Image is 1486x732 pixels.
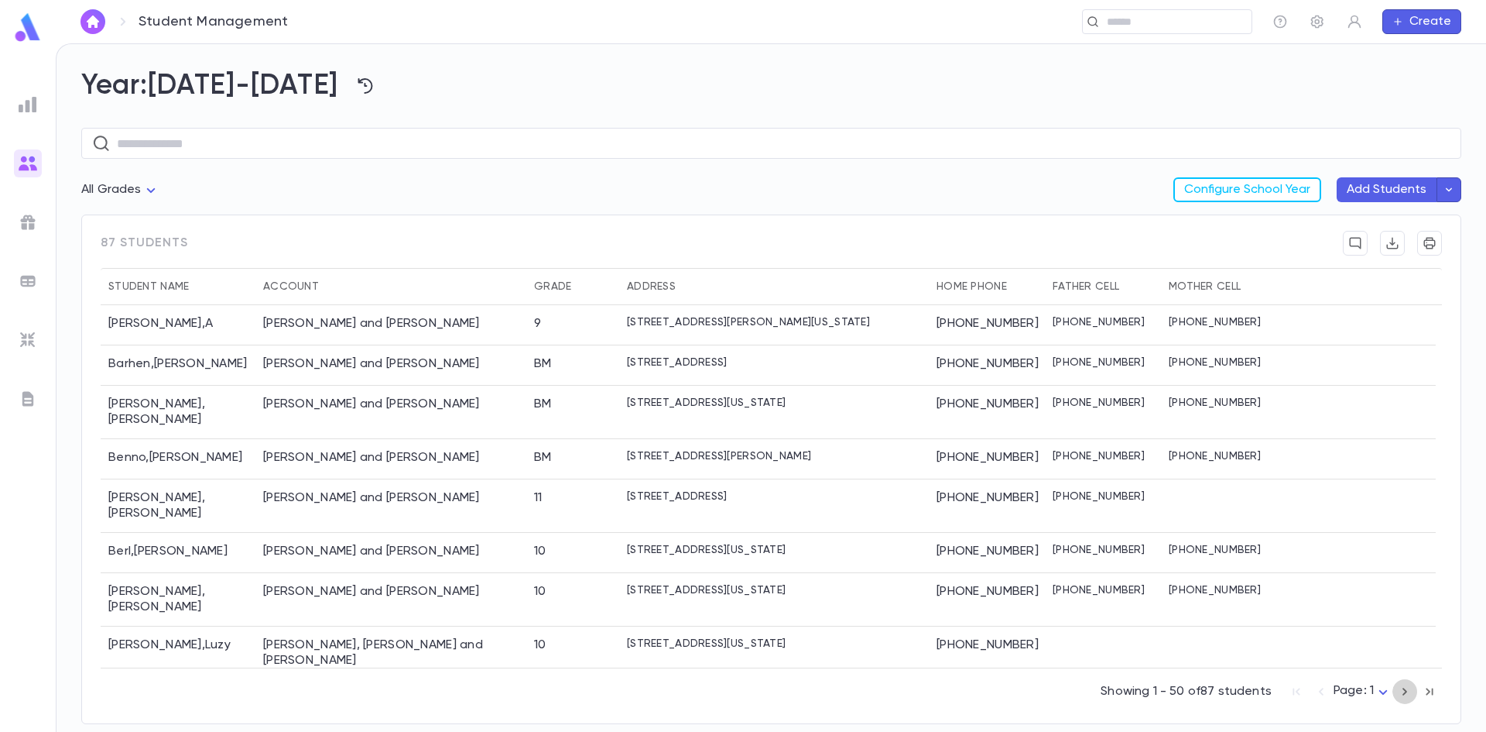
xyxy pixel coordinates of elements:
[1101,684,1272,699] p: Showing 1 - 50 of 87 students
[929,345,1045,386] div: [PHONE_NUMBER]
[1053,356,1145,369] p: [PHONE_NUMBER]
[534,450,552,466] div: BM
[101,439,255,479] div: Benno , [PERSON_NAME]
[101,268,255,305] div: Student Name
[627,637,786,650] p: [STREET_ADDRESS][US_STATE]
[929,386,1045,439] div: [PHONE_NUMBER]
[1334,679,1392,703] div: Page: 1
[19,331,37,349] img: imports_grey.530a8a0e642e233f2baf0ef88e8c9fcb.svg
[263,356,480,372] div: Barhen, Aviad and Hindy
[929,533,1045,573] div: [PHONE_NUMBER]
[1169,316,1261,328] p: [PHONE_NUMBER]
[526,268,619,305] div: Grade
[1053,544,1145,556] p: [PHONE_NUMBER]
[84,15,102,28] img: home_white.a664292cf8c1dea59945f0da9f25487c.svg
[263,637,519,668] div: Blumenthal, Avi and Ruchie
[619,268,929,305] div: Address
[929,305,1045,345] div: [PHONE_NUMBER]
[263,584,480,600] div: Bludman, Shmuel and Perel
[1045,268,1161,305] div: Father Cell
[19,213,37,232] img: campaigns_grey.99e729a5f7ee94e3726e6486bddda8f1.svg
[1053,584,1145,596] p: [PHONE_NUMBER]
[81,184,142,196] span: All Grades
[81,69,1461,103] h2: Year: [DATE]-[DATE]
[101,386,255,439] div: [PERSON_NAME] , [PERSON_NAME]
[101,235,188,251] span: 87 students
[929,573,1045,627] div: [PHONE_NUMBER]
[1382,9,1461,34] button: Create
[929,479,1045,533] div: [PHONE_NUMBER]
[1169,450,1261,462] p: [PHONE_NUMBER]
[1169,397,1261,409] p: [PHONE_NUMBER]
[627,490,727,503] p: [STREET_ADDRESS]
[1053,490,1145,503] p: [PHONE_NUMBER]
[263,490,480,506] div: Berkowitz, Nachman and Esther
[19,154,37,173] img: students_gradient.3b4df2a2b995ef5086a14d9e1675a5ee.svg
[534,397,552,412] div: BM
[1053,268,1119,305] div: Father Cell
[101,573,255,627] div: [PERSON_NAME] , [PERSON_NAME]
[627,544,786,556] p: [STREET_ADDRESS][US_STATE]
[1169,544,1261,556] p: [PHONE_NUMBER]
[1169,268,1241,305] div: Mother Cell
[108,268,189,305] div: Student Name
[12,12,43,43] img: logo
[627,450,811,462] p: [STREET_ADDRESS][PERSON_NAME]
[1337,177,1436,202] button: Add Students
[19,95,37,114] img: reports_grey.c525e4749d1bce6a11f5fe2a8de1b229.svg
[1161,268,1277,305] div: Mother Cell
[1169,584,1261,596] p: [PHONE_NUMBER]
[263,450,480,466] div: Benno, Shlomo and Yaffa
[139,13,288,30] p: Student Management
[929,627,1045,680] div: [PHONE_NUMBER]
[534,356,552,372] div: BM
[534,637,546,653] div: 10
[534,268,571,305] div: Grade
[1053,397,1145,409] p: [PHONE_NUMBER]
[627,584,786,596] p: [STREET_ADDRESS][US_STATE]
[81,175,160,205] div: All Grades
[627,356,727,369] p: [STREET_ADDRESS]
[1173,177,1321,202] button: Configure School Year
[929,268,1045,305] div: Home Phone
[101,533,255,573] div: Berl , [PERSON_NAME]
[101,627,255,680] div: [PERSON_NAME] , Luzy
[534,316,541,332] div: 9
[534,584,546,600] div: 10
[627,397,786,409] p: [STREET_ADDRESS][US_STATE]
[101,345,255,386] div: Barhen , [PERSON_NAME]
[19,272,37,290] img: batches_grey.339ca447c9d9533ef1741baa751efc33.svg
[263,268,319,305] div: Account
[627,268,676,305] div: Address
[1053,450,1145,462] p: [PHONE_NUMBER]
[1053,316,1145,328] p: [PHONE_NUMBER]
[1334,685,1374,697] span: Page: 1
[263,544,480,559] div: Berl, Nachum and Rivka
[19,390,37,408] img: letters_grey.7941b92b52307dd3b8a917253454ce1c.svg
[929,439,1045,479] div: [PHONE_NUMBER]
[101,305,255,345] div: [PERSON_NAME] , A
[101,479,255,533] div: [PERSON_NAME] , [PERSON_NAME]
[627,316,870,328] p: [STREET_ADDRESS][PERSON_NAME][US_STATE]
[255,268,526,305] div: Account
[263,397,480,412] div: Becker, Yitzchok and Chava Esther
[263,316,480,332] div: Allison, Moishe Aharon and Esty
[1169,356,1261,369] p: [PHONE_NUMBER]
[936,268,1007,305] div: Home Phone
[534,544,546,559] div: 10
[534,490,543,506] div: 11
